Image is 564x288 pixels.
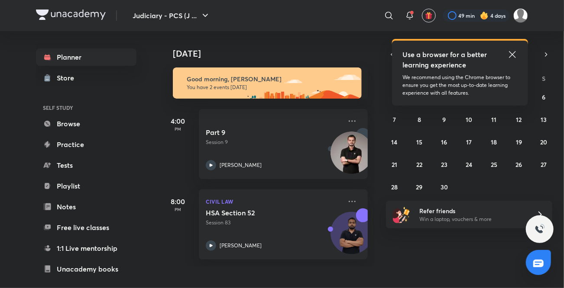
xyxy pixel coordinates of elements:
[541,160,547,169] abbr: September 27, 2025
[173,67,362,99] img: morning
[513,8,528,23] img: Shivangee Singh
[388,157,402,171] button: September 21, 2025
[36,48,136,66] a: Planner
[438,157,451,171] button: September 23, 2025
[57,73,79,83] div: Store
[36,115,136,132] a: Browse
[206,128,314,137] h5: Part 9
[438,135,451,149] button: September 16, 2025
[161,126,195,131] p: PM
[537,112,551,126] button: September 13, 2025
[516,115,522,124] abbr: September 12, 2025
[535,224,545,234] img: ttu
[36,240,136,257] a: 1:1 Live mentorship
[487,157,501,171] button: September 25, 2025
[487,112,501,126] button: September 11, 2025
[393,115,396,124] abbr: September 7, 2025
[331,217,373,258] img: Avatar
[438,180,451,194] button: September 30, 2025
[537,90,551,104] button: September 6, 2025
[206,196,342,207] p: Civil Law
[36,69,136,86] a: Store
[206,208,314,217] h5: HSA Section 52
[540,138,547,146] abbr: September 20, 2025
[412,112,426,126] button: September 8, 2025
[416,138,422,146] abbr: September 15, 2025
[491,160,497,169] abbr: September 25, 2025
[537,157,551,171] button: September 27, 2025
[425,12,433,19] img: avatar
[388,112,402,126] button: September 7, 2025
[480,11,489,20] img: streak
[491,138,497,146] abbr: September 18, 2025
[512,112,526,126] button: September 12, 2025
[487,135,501,149] button: September 18, 2025
[441,138,447,146] abbr: September 16, 2025
[36,177,136,195] a: Playlist
[441,183,448,191] abbr: September 30, 2025
[36,219,136,236] a: Free live classes
[462,135,476,149] button: September 17, 2025
[416,183,423,191] abbr: September 29, 2025
[36,198,136,215] a: Notes
[416,160,422,169] abbr: September 22, 2025
[443,115,446,124] abbr: September 9, 2025
[393,206,410,223] img: referral
[402,49,489,70] h5: Use a browser for a better learning experience
[541,115,547,124] abbr: September 13, 2025
[512,157,526,171] button: September 26, 2025
[402,74,518,97] p: We recommend using the Chrome browser to ensure you get the most up-to-date learning experience w...
[491,115,496,124] abbr: September 11, 2025
[220,242,262,250] p: [PERSON_NAME]
[173,48,376,59] h4: [DATE]
[391,183,398,191] abbr: September 28, 2025
[412,135,426,149] button: September 15, 2025
[161,116,195,126] h5: 4:00
[187,84,354,91] p: You have 2 events [DATE]
[516,138,522,146] abbr: September 19, 2025
[388,180,402,194] button: September 28, 2025
[542,93,545,101] abbr: September 6, 2025
[512,135,526,149] button: September 19, 2025
[206,138,342,146] p: Session 9
[36,100,136,115] h6: SELF STUDY
[412,180,426,194] button: September 29, 2025
[392,160,397,169] abbr: September 21, 2025
[36,10,106,22] a: Company Logo
[36,260,136,278] a: Unacademy books
[127,7,216,24] button: Judiciary - PCS (J ...
[161,196,195,207] h5: 8:00
[419,215,526,223] p: Win a laptop, vouchers & more
[466,138,472,146] abbr: September 17, 2025
[161,207,195,212] p: PM
[422,9,436,22] button: avatar
[542,74,545,83] abbr: Saturday
[36,157,136,174] a: Tests
[412,157,426,171] button: September 22, 2025
[462,157,476,171] button: September 24, 2025
[418,115,421,124] abbr: September 8, 2025
[419,206,526,215] h6: Refer friends
[206,219,342,227] p: Session 83
[441,160,447,169] abbr: September 23, 2025
[462,112,476,126] button: September 10, 2025
[388,135,402,149] button: September 14, 2025
[36,10,106,20] img: Company Logo
[187,75,354,83] h6: Good morning, [PERSON_NAME]
[466,115,472,124] abbr: September 10, 2025
[515,160,522,169] abbr: September 26, 2025
[220,161,262,169] p: [PERSON_NAME]
[537,135,551,149] button: September 20, 2025
[392,138,398,146] abbr: September 14, 2025
[438,112,451,126] button: September 9, 2025
[36,136,136,153] a: Practice
[466,160,472,169] abbr: September 24, 2025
